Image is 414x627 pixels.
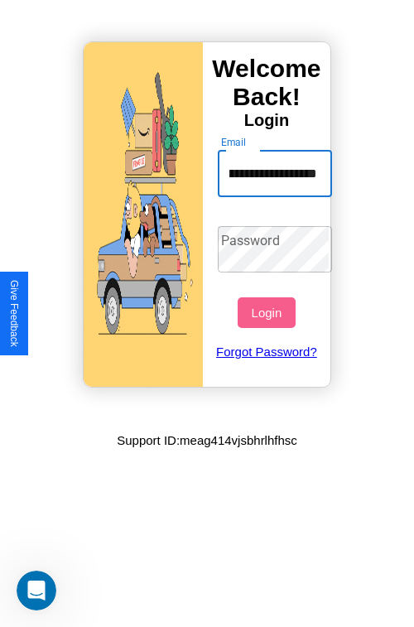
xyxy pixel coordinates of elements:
iframe: Intercom live chat [17,571,56,610]
button: Login [238,297,295,328]
label: Email [221,135,247,149]
img: gif [84,42,203,387]
h4: Login [203,111,330,130]
div: Give Feedback [8,280,20,347]
h3: Welcome Back! [203,55,330,111]
a: Forgot Password? [209,328,325,375]
p: Support ID: meag414vjsbhrlhfhsc [117,429,297,451]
